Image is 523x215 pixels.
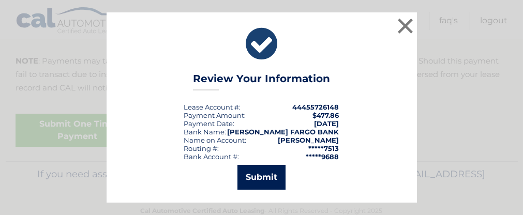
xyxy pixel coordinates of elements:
div: Bank Account #: [184,152,240,161]
span: [DATE] [315,119,339,128]
div: Routing #: [184,144,219,152]
div: : [184,119,235,128]
div: Payment Amount: [184,111,246,119]
strong: 44455726148 [293,103,339,111]
span: Payment Date [184,119,233,128]
div: Name on Account: [184,136,247,144]
div: Bank Name: [184,128,227,136]
button: Submit [237,165,286,190]
span: $477.86 [313,111,339,119]
div: Lease Account #: [184,103,241,111]
strong: [PERSON_NAME] FARGO BANK [228,128,339,136]
strong: [PERSON_NAME] [278,136,339,144]
h3: Review Your Information [193,72,330,90]
button: × [395,16,416,36]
